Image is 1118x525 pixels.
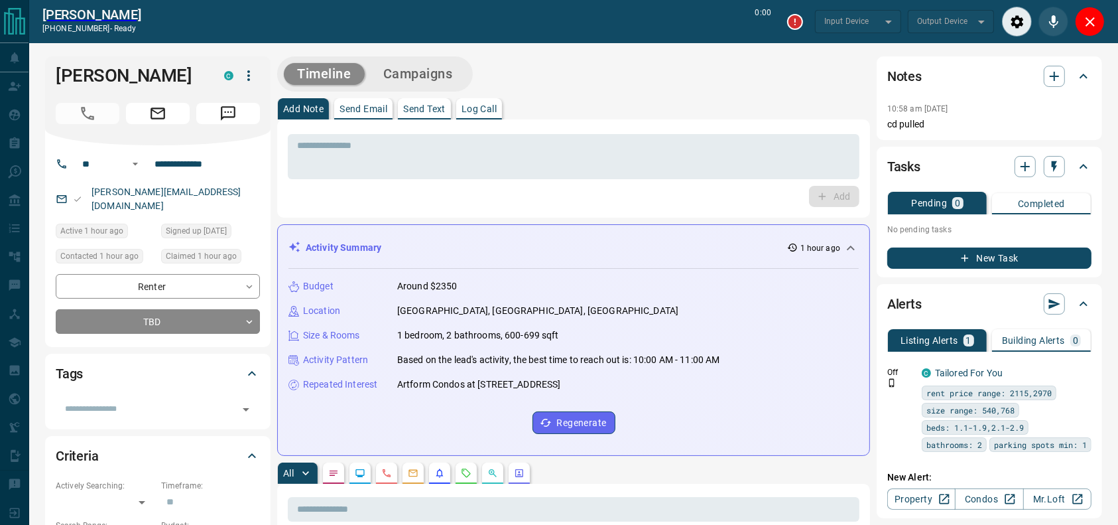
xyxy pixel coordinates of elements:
[161,224,260,242] div: Sat Jun 08 2024
[887,66,922,87] h2: Notes
[328,468,339,479] svg: Notes
[926,421,1024,434] span: beds: 1.1-1.9,2.1-2.9
[926,438,982,451] span: bathrooms: 2
[303,329,360,342] p: Size & Rooms
[887,60,1091,92] div: Notes
[283,104,324,113] p: Add Note
[224,71,233,80] div: condos.ca
[955,488,1023,510] a: Condos
[403,104,446,113] p: Send Text
[56,249,155,267] div: Thu Aug 14 2025
[56,274,260,299] div: Renter
[887,366,914,378] p: Off
[303,304,340,318] p: Location
[340,104,387,113] p: Send Email
[887,156,920,177] h2: Tasks
[303,353,368,367] p: Activity Pattern
[284,63,365,85] button: Timeline
[887,293,922,315] h2: Alerts
[56,358,260,390] div: Tags
[397,329,559,342] p: 1 bedroom, 2 bathrooms, 600-699 sqft
[1038,7,1068,37] div: Mute
[161,480,260,492] p: Timeframe:
[306,241,381,255] p: Activity Summary
[1023,488,1091,510] a: Mr.Loft
[887,104,948,113] p: 10:58 am [DATE]
[56,103,119,124] span: Call
[901,336,958,345] p: Listing Alerts
[42,7,141,23] a: [PERSON_NAME]
[911,198,947,208] p: Pending
[397,279,458,293] p: Around $2350
[161,249,260,267] div: Thu Aug 14 2025
[887,488,956,510] a: Property
[955,198,960,208] p: 0
[487,468,498,479] svg: Opportunities
[73,194,82,204] svg: Email Valid
[60,250,139,263] span: Contacted 1 hour ago
[887,378,897,388] svg: Push Notification Only
[887,151,1091,183] div: Tasks
[196,103,260,124] span: Message
[166,250,237,263] span: Claimed 1 hour ago
[56,65,204,86] h1: [PERSON_NAME]
[887,117,1091,131] p: cd pulled
[114,24,137,33] span: ready
[56,363,83,384] h2: Tags
[1018,199,1065,208] p: Completed
[237,400,255,419] button: Open
[56,440,260,472] div: Criteria
[397,378,560,392] p: Artform Condos at [STREET_ADDRESS]
[397,353,720,367] p: Based on the lead's activity, the best time to reach out is: 10:00 AM - 11:00 AM
[303,279,334,293] p: Budget
[397,304,678,318] p: [GEOGRAPHIC_DATA], [GEOGRAPHIC_DATA], [GEOGRAPHIC_DATA]
[887,471,1091,485] p: New Alert:
[355,468,365,479] svg: Lead Browsing Activity
[514,468,525,479] svg: Agent Actions
[532,412,615,434] button: Regenerate
[966,336,971,345] p: 1
[800,242,840,254] p: 1 hour ago
[1073,336,1078,345] p: 0
[1002,7,1032,37] div: Audio Settings
[434,468,445,479] svg: Listing Alerts
[994,438,1087,451] span: parking spots min: 1
[755,7,771,37] p: 0:00
[288,236,859,260] div: Activity Summary1 hour ago
[127,156,143,172] button: Open
[926,386,1052,400] span: rent price range: 2115,2970
[1002,336,1065,345] p: Building Alerts
[56,445,99,467] h2: Criteria
[370,63,466,85] button: Campaigns
[303,378,377,392] p: Repeated Interest
[922,368,931,378] div: condos.ca
[381,468,392,479] svg: Calls
[166,224,227,238] span: Signed up [DATE]
[283,469,294,478] p: All
[56,224,155,242] div: Thu Aug 14 2025
[56,480,155,492] p: Actively Searching:
[1075,7,1105,37] div: Close
[408,468,418,479] svg: Emails
[935,368,1003,378] a: Tailored For You
[60,224,123,238] span: Active 1 hour ago
[926,404,1015,417] span: size range: 540,768
[462,104,497,113] p: Log Call
[887,248,1091,269] button: New Task
[887,288,1091,320] div: Alerts
[126,103,190,124] span: Email
[56,309,260,334] div: TBD
[887,220,1091,240] p: No pending tasks
[461,468,471,479] svg: Requests
[42,23,141,35] p: [PHONE_NUMBER] -
[92,187,241,211] a: [PERSON_NAME][EMAIL_ADDRESS][DOMAIN_NAME]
